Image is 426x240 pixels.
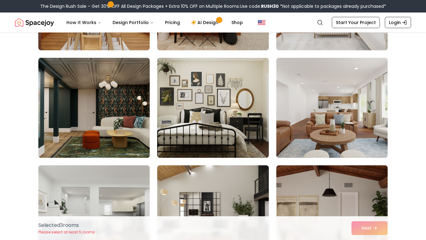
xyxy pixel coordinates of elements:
a: Login [385,17,411,28]
a: Spacejoy [15,16,54,29]
span: Use code: [240,3,279,9]
nav: Global [15,12,411,32]
div: The Design Rush Sale – Get 30% OFF All Design Packages + Extra 10% OFF on Multiple Rooms. [40,3,386,9]
button: Design Portfolio [108,16,159,29]
img: Room room-24 [276,58,388,158]
p: Selected 3 room s [38,222,95,229]
a: Shop [226,16,248,29]
img: Room room-23 [157,58,269,158]
img: Spacejoy Logo [15,16,54,29]
img: Room room-22 [36,55,152,160]
img: United States [258,19,265,26]
a: AI Design [186,16,225,29]
a: Start Your Project [332,17,380,28]
nav: Main [61,16,248,29]
b: RUSH30 [261,3,279,9]
a: Pricing [160,16,185,29]
span: *Not applicable to packages already purchased* [279,3,386,9]
button: How It Works [61,16,106,29]
p: Please select at least 5 rooms [38,230,95,235]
